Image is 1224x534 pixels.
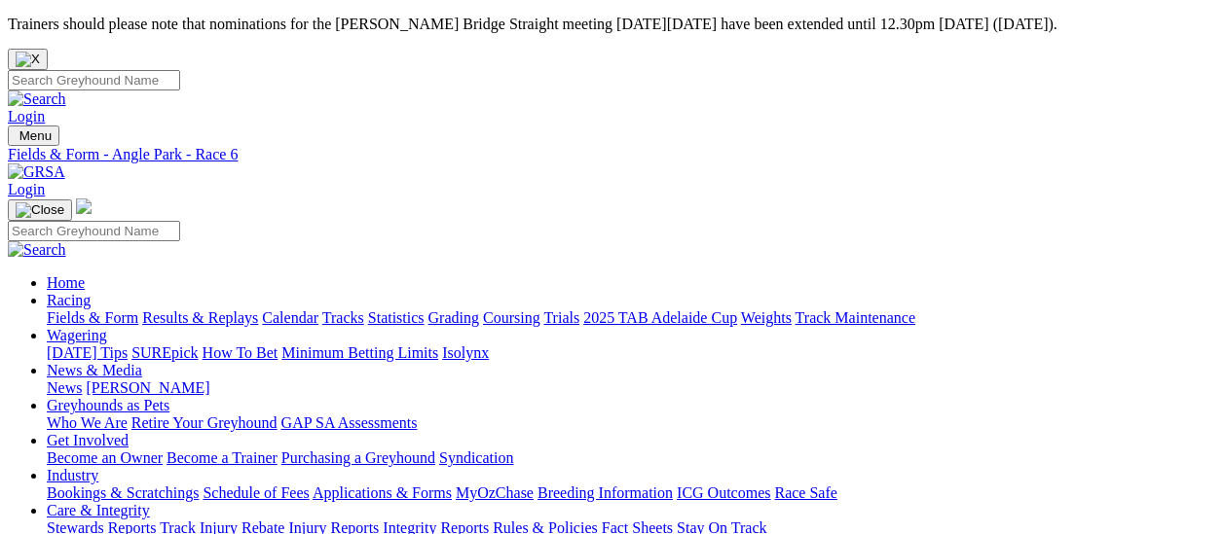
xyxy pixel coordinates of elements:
[281,344,438,361] a: Minimum Betting Limits
[76,198,92,214] img: logo-grsa-white.png
[262,309,318,326] a: Calendar
[8,163,65,181] img: GRSA
[428,309,479,326] a: Grading
[19,128,52,143] span: Menu
[442,344,489,361] a: Isolynx
[8,90,66,108] img: Search
[8,108,45,125] a: Login
[131,414,278,431] a: Retire Your Greyhound
[583,309,737,326] a: 2025 TAB Adelaide Cup
[47,292,91,308] a: Racing
[47,449,163,466] a: Become an Owner
[8,70,180,90] input: Search
[47,309,1216,327] div: Racing
[47,432,129,448] a: Get Involved
[47,327,107,343] a: Wagering
[47,484,1216,502] div: Industry
[281,449,435,466] a: Purchasing a Greyhound
[456,484,534,501] a: MyOzChase
[47,397,169,413] a: Greyhounds as Pets
[439,449,513,466] a: Syndication
[8,16,1216,33] p: Trainers should please note that nominations for the [PERSON_NAME] Bridge Straight meeting [DATE]...
[47,379,82,396] a: News
[47,449,1216,467] div: Get Involved
[774,484,836,501] a: Race Safe
[483,309,540,326] a: Coursing
[47,379,1216,397] div: News & Media
[8,49,48,70] button: Close
[142,309,258,326] a: Results & Replays
[796,309,915,326] a: Track Maintenance
[543,309,579,326] a: Trials
[538,484,673,501] a: Breeding Information
[47,414,128,431] a: Who We Are
[8,125,59,146] button: Toggle navigation
[368,309,425,326] a: Statistics
[131,344,198,361] a: SUREpick
[16,52,40,67] img: X
[203,344,278,361] a: How To Bet
[203,484,309,501] a: Schedule of Fees
[47,414,1216,432] div: Greyhounds as Pets
[677,484,770,501] a: ICG Outcomes
[8,221,180,241] input: Search
[47,344,128,361] a: [DATE] Tips
[47,309,138,326] a: Fields & Form
[47,467,98,483] a: Industry
[47,502,150,518] a: Care & Integrity
[47,344,1216,362] div: Wagering
[741,309,792,326] a: Weights
[8,241,66,259] img: Search
[281,414,418,431] a: GAP SA Assessments
[8,199,72,221] button: Toggle navigation
[47,362,142,378] a: News & Media
[86,379,209,396] a: [PERSON_NAME]
[47,274,85,291] a: Home
[322,309,364,326] a: Tracks
[16,202,64,218] img: Close
[167,449,278,466] a: Become a Trainer
[47,484,199,501] a: Bookings & Scratchings
[313,484,452,501] a: Applications & Forms
[8,146,1216,163] a: Fields & Form - Angle Park - Race 6
[8,181,45,197] a: Login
